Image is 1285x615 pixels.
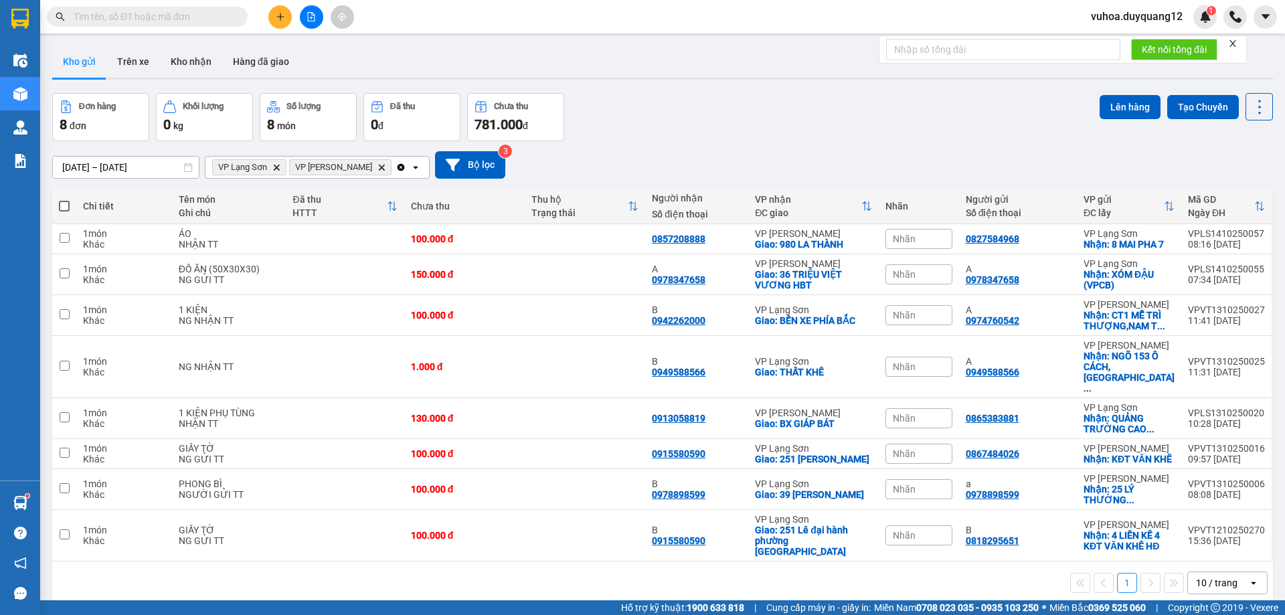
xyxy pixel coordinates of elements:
[755,356,871,367] div: VP Lạng Sơn
[292,194,386,205] div: Đã thu
[212,159,286,175] span: VP Lạng Sơn, close by backspace
[966,234,1019,244] div: 0827584968
[755,525,871,557] div: Giao: 251 Lê đại hành phường đông kinh
[755,443,871,454] div: VP Lạng Sơn
[755,478,871,489] div: VP Lạng Sơn
[1100,95,1161,119] button: Lên hàng
[1188,239,1265,250] div: 08:16 [DATE]
[179,315,280,326] div: NG NHẬN TT
[1188,228,1265,239] div: VPLS1410250057
[83,535,165,546] div: Khác
[289,159,392,175] span: VP Minh Khai, close by backspace
[966,413,1019,424] div: 0865383881
[411,201,518,211] div: Chưa thu
[966,356,1070,367] div: A
[179,304,280,315] div: 1 KIỆN
[410,162,421,173] svg: open
[179,454,280,464] div: NG GỬI TT
[531,207,628,218] div: Trạng thái
[179,264,280,274] div: ĐỒ ĂN (50X30X30)
[411,530,518,541] div: 100.000 đ
[652,525,742,535] div: B
[13,496,27,510] img: warehouse-icon
[652,193,742,203] div: Người nhận
[1084,351,1175,393] div: Nhận: NGÕ 153 Ô CÁCH,VIỆT HƯNG,LONG BIÊN,HÀ NỘI
[755,489,871,500] div: Giao: 39 LÊ LỢI
[755,408,871,418] div: VP [PERSON_NAME]
[272,163,280,171] svg: Delete
[83,367,165,377] div: Khác
[1084,299,1175,310] div: VP [PERSON_NAME]
[966,274,1019,285] div: 0978347658
[1260,11,1272,23] span: caret-down
[1080,8,1193,25] span: vuhoa.duyquang12
[893,413,916,424] span: Nhãn
[286,102,321,111] div: Số lượng
[966,304,1070,315] div: A
[1199,11,1211,23] img: icon-new-feature
[106,46,160,78] button: Trên xe
[893,484,916,495] span: Nhãn
[378,120,383,131] span: đ
[966,525,1070,535] div: B
[652,356,742,367] div: B
[1077,189,1181,224] th: Toggle SortBy
[754,600,756,615] span: |
[1181,189,1272,224] th: Toggle SortBy
[83,228,165,239] div: 1 món
[337,12,347,21] span: aim
[1207,6,1216,15] sup: 1
[396,162,406,173] svg: Clear all
[222,46,300,78] button: Hàng đã giao
[1188,304,1265,315] div: VPVT1310250027
[652,448,705,459] div: 0915580590
[652,367,705,377] div: 0949588566
[295,162,372,173] span: VP Minh Khai
[886,39,1120,60] input: Nhập số tổng đài
[179,443,280,454] div: GIẤY TỜ
[1188,194,1254,205] div: Mã GD
[893,530,916,541] span: Nhãn
[966,315,1019,326] div: 0974760542
[755,315,871,326] div: Giao: BẾN XE PHÍA BẮC
[83,356,165,367] div: 1 món
[1188,315,1265,326] div: 11:41 [DATE]
[966,448,1019,459] div: 0867484026
[755,207,861,218] div: ĐC giao
[11,9,29,29] img: logo-vxr
[179,418,280,429] div: NHẬN TT
[1084,473,1175,484] div: VP [PERSON_NAME]
[1248,578,1259,588] svg: open
[435,151,505,179] button: Bộ lọc
[1188,443,1265,454] div: VPVT1310250016
[60,116,67,133] span: 8
[893,361,916,372] span: Nhãn
[1188,418,1265,429] div: 10:28 [DATE]
[1188,408,1265,418] div: VPLS1310250020
[966,194,1070,205] div: Người gửi
[1084,519,1175,530] div: VP [PERSON_NAME]
[1146,424,1154,434] span: ...
[74,9,232,24] input: Tìm tên, số ĐT hoặc mã đơn
[13,154,27,168] img: solution-icon
[1084,454,1175,464] div: Nhận: KĐT VĂN KHÊ
[411,361,518,372] div: 1.000 đ
[292,207,386,218] div: HTTT
[1049,600,1146,615] span: Miền Bắc
[307,12,316,21] span: file-add
[893,234,916,244] span: Nhãn
[83,304,165,315] div: 1 món
[525,189,645,224] th: Toggle SortBy
[755,454,871,464] div: Giao: 251 LÊ ĐẠI HÀNH
[1254,5,1277,29] button: caret-down
[14,587,27,600] span: message
[1126,495,1134,505] span: ...
[1084,383,1092,393] span: ...
[652,274,705,285] div: 0978347658
[1157,321,1165,331] span: ...
[14,527,27,539] span: question-circle
[755,304,871,315] div: VP Lạng Sơn
[652,209,742,219] div: Số điện thoại
[1084,310,1175,331] div: Nhận: CT1 MỄ TRÌ THƯỢNG,NAM TỪ LIÊM,HÀ NỘII
[79,102,116,111] div: Đơn hàng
